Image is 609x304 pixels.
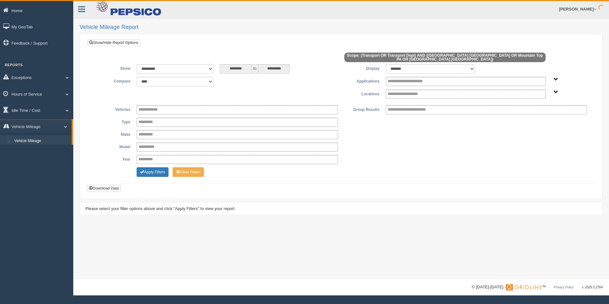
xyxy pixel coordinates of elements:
button: Change Filter Options [173,167,204,177]
button: Download Data [87,185,121,192]
label: Year [92,155,133,163]
h2: Vehicle Mileage Report [80,24,603,31]
label: Model [92,142,133,150]
img: Gridline [506,284,542,291]
span: Please select your filter options above and click "Apply Filters" to view your report. [85,206,236,211]
button: Change Filter Options [137,167,168,177]
a: Show/Hide Report Options [87,39,140,46]
label: Compare [92,77,133,84]
label: Display [341,64,383,72]
a: Privacy Policy [554,286,574,289]
span: Scope: (Transport OR Transport Dept) AND ([GEOGRAPHIC_DATA] [GEOGRAPHIC_DATA] OR Mountain Top PA ... [344,53,546,62]
label: Type [92,118,133,125]
label: Vehicles [92,105,133,113]
label: Make [92,130,133,138]
div: © [DATE]-[DATE] - ™ [472,284,603,291]
span: to [252,64,258,74]
label: Show [92,64,133,72]
label: Locations [341,90,383,97]
a: Vehicle Mileage [11,135,72,147]
span: v. 2025.5.2764 [582,286,603,289]
label: Group Results [341,105,383,113]
label: Applications [341,77,383,84]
